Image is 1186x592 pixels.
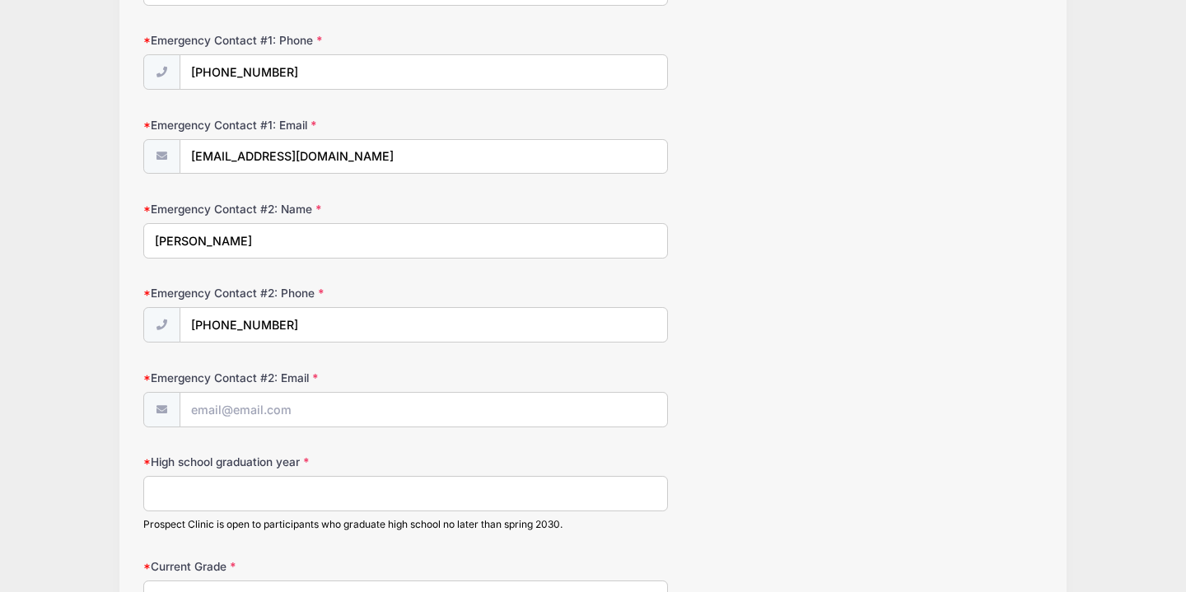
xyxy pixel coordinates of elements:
input: (xxx) xxx-xxxx [180,307,668,343]
div: Prospect Clinic is open to participants who graduate high school no later than spring 2030. [143,517,668,532]
label: Emergency Contact #2: Email [143,370,443,386]
input: (xxx) xxx-xxxx [180,54,668,90]
label: Emergency Contact #2: Name [143,201,443,217]
label: Emergency Contact #1: Phone [143,32,443,49]
label: Emergency Contact #2: Phone [143,285,443,301]
input: email@email.com [180,139,668,175]
label: Current Grade [143,558,443,575]
label: High school graduation year [143,454,443,470]
input: email@email.com [180,392,668,427]
label: Emergency Contact #1: Email [143,117,443,133]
